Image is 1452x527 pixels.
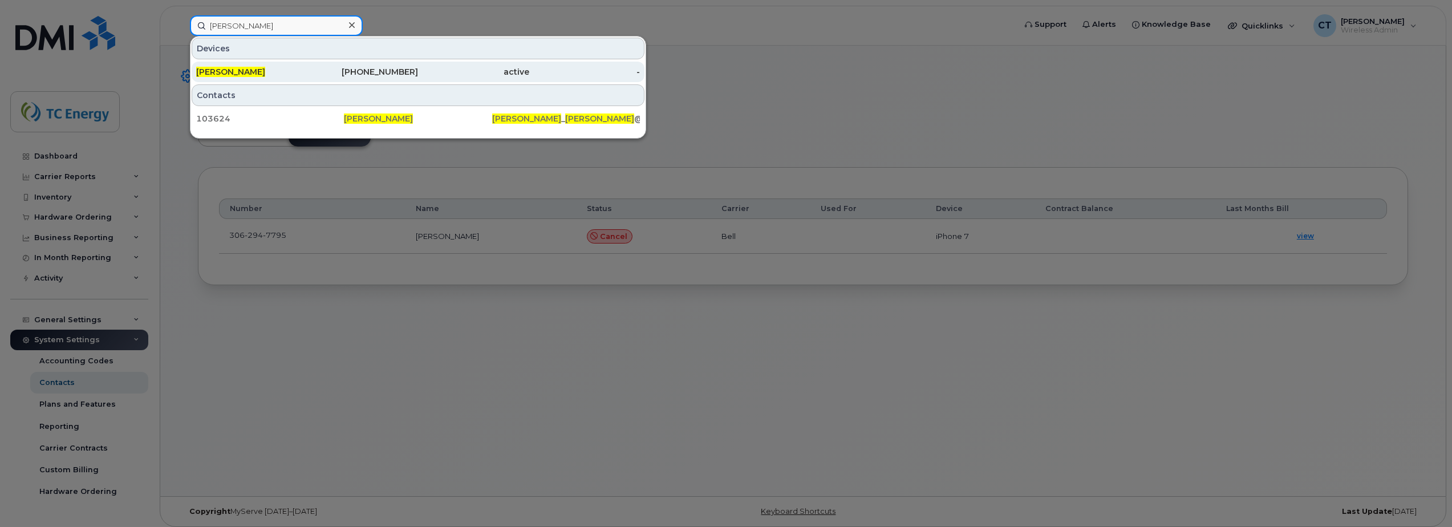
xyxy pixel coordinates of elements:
span: [PERSON_NAME] [344,113,413,124]
span: [PERSON_NAME] [196,67,265,77]
span: [PERSON_NAME] [492,113,561,124]
div: _ @[DOMAIN_NAME] [492,113,640,124]
div: Devices [192,38,644,59]
div: active [418,66,529,78]
span: [PERSON_NAME] [565,113,634,124]
div: [PHONE_NUMBER] [307,66,419,78]
a: [PERSON_NAME][PHONE_NUMBER]active- [192,62,644,82]
iframe: Messenger Launcher [1402,477,1443,518]
div: - [529,66,640,78]
div: Contacts [192,84,644,106]
div: 103624 [196,113,344,124]
a: 103624[PERSON_NAME][PERSON_NAME]_[PERSON_NAME]@[DOMAIN_NAME] [192,108,644,129]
